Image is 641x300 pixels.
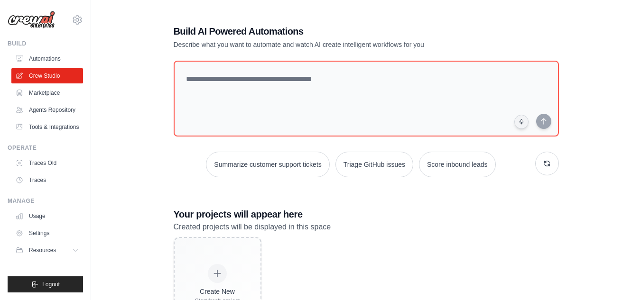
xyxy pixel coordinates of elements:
[42,281,60,288] span: Logout
[195,287,240,296] div: Create New
[8,11,55,29] img: Logo
[419,152,496,177] button: Score inbound leads
[8,40,83,47] div: Build
[8,144,83,152] div: Operate
[174,221,559,233] p: Created projects will be displayed in this space
[594,255,641,300] div: Widget de chat
[11,209,83,224] a: Usage
[11,173,83,188] a: Traces
[8,276,83,292] button: Logout
[11,102,83,118] a: Agents Repository
[11,243,83,258] button: Resources
[11,226,83,241] a: Settings
[11,119,83,135] a: Tools & Integrations
[335,152,413,177] button: Triage GitHub issues
[206,152,329,177] button: Summarize customer support tickets
[29,246,56,254] span: Resources
[11,68,83,83] a: Crew Studio
[594,255,641,300] iframe: Chat Widget
[11,155,83,171] a: Traces Old
[174,40,492,49] p: Describe what you want to automate and watch AI create intelligent workflows for you
[11,51,83,66] a: Automations
[8,197,83,205] div: Manage
[11,85,83,100] a: Marketplace
[514,115,529,129] button: Click to speak your automation idea
[535,152,559,175] button: Get new suggestions
[174,25,492,38] h1: Build AI Powered Automations
[174,208,559,221] h3: Your projects will appear here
